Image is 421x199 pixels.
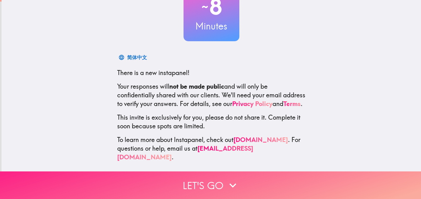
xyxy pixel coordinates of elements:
[233,136,288,144] a: [DOMAIN_NAME]
[117,82,306,108] p: Your responses will and will only be confidentially shared with our clients. We'll need your emai...
[117,113,306,130] p: This invite is exclusively for you, please do not share it. Complete it soon because spots are li...
[117,135,306,161] p: To learn more about Instapanel, check out . For questions or help, email us at .
[184,20,239,33] h3: Minutes
[117,144,253,161] a: [EMAIL_ADDRESS][DOMAIN_NAME]
[232,100,273,108] a: Privacy Policy
[117,69,189,77] span: There is a new instapanel!
[169,82,224,90] b: not be made public
[283,100,301,108] a: Terms
[127,53,147,62] div: 简体中文
[117,51,149,64] button: 简体中文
